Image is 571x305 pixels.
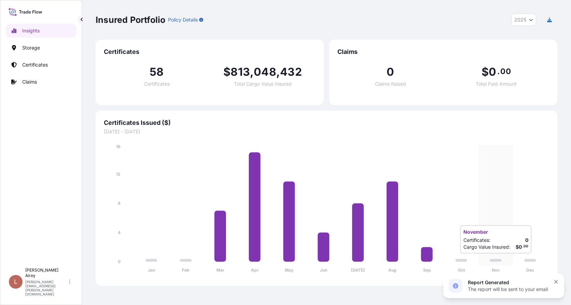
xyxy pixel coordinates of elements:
[476,82,517,86] span: Total Paid Amount
[320,267,327,273] tspan: Jun
[489,67,496,77] span: 0
[285,267,294,273] tspan: May
[351,267,365,273] tspan: [DATE]
[250,67,254,77] span: ,
[25,280,68,296] p: [PERSON_NAME][EMAIL_ADDRESS][PERSON_NAME][DOMAIN_NAME]
[423,267,431,273] tspan: Sep
[234,82,292,86] span: Total Cargo Value Insured
[217,267,224,273] tspan: Mar
[276,67,280,77] span: ,
[118,201,121,206] tspan: 8
[182,267,190,273] tspan: Feb
[254,67,276,77] span: 048
[443,274,564,298] div: 1 notification.
[231,67,250,77] span: 813
[150,67,164,77] span: 58
[492,267,500,273] tspan: Nov
[6,58,76,72] a: Certificates
[497,69,500,74] span: .
[482,67,489,77] span: $
[514,16,526,23] span: 2025
[22,78,37,85] p: Claims
[22,44,40,51] p: Storage
[22,61,48,68] p: Certificates
[375,82,406,86] span: Claims Raised
[280,67,302,77] span: 432
[388,267,396,273] tspan: Aug
[500,69,511,74] span: 00
[25,267,68,278] p: [PERSON_NAME] Airey
[337,48,549,56] span: Claims
[553,279,559,285] button: Close
[104,128,549,135] span: [DATE] - [DATE]
[148,267,155,273] tspan: Jan
[96,14,165,25] p: Insured Portfolio
[14,278,17,285] span: L
[468,279,548,286] div: Report Generated
[223,67,231,77] span: $
[168,16,198,23] p: Policy Details
[387,67,394,77] span: 0
[116,172,121,177] tspan: 12
[458,267,465,273] tspan: Oct
[104,119,549,127] span: Certificates Issued ($)
[511,14,536,26] button: Year Selector
[6,75,76,89] a: Claims
[116,144,121,149] tspan: 16
[22,27,40,34] p: Insights
[468,286,548,293] div: The report will be sent to your email
[144,82,170,86] span: Certificates
[526,267,534,273] tspan: Dec
[118,230,121,235] tspan: 4
[6,41,76,55] a: Storage
[251,267,259,273] tspan: Apr
[6,24,76,38] a: Insights
[118,259,121,264] tspan: 0
[104,48,316,56] span: Certificates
